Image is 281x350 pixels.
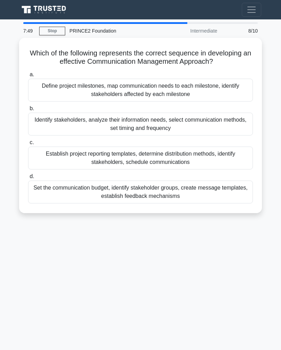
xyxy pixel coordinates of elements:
[28,181,253,203] div: Set the communication budget, identify stakeholder groups, create message templates, establish fe...
[65,24,161,38] div: PRINCE2 Foundation
[28,79,253,102] div: Define project milestones, map communication needs to each milestone, identify stakeholders affec...
[27,49,254,66] h5: Which of the following represents the correct sequence in developing an effective Communication M...
[29,139,34,145] span: c.
[28,113,253,135] div: Identify stakeholders, analyze their information needs, select communication methods, set timing ...
[242,3,261,17] button: Toggle navigation
[29,173,34,179] span: d.
[29,105,34,111] span: b.
[19,24,39,38] div: 7:49
[29,71,34,77] span: a.
[39,27,65,35] a: Stop
[161,24,221,38] div: Intermediate
[28,147,253,169] div: Establish project reporting templates, determine distribution methods, identify stakeholders, sch...
[221,24,262,38] div: 8/10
